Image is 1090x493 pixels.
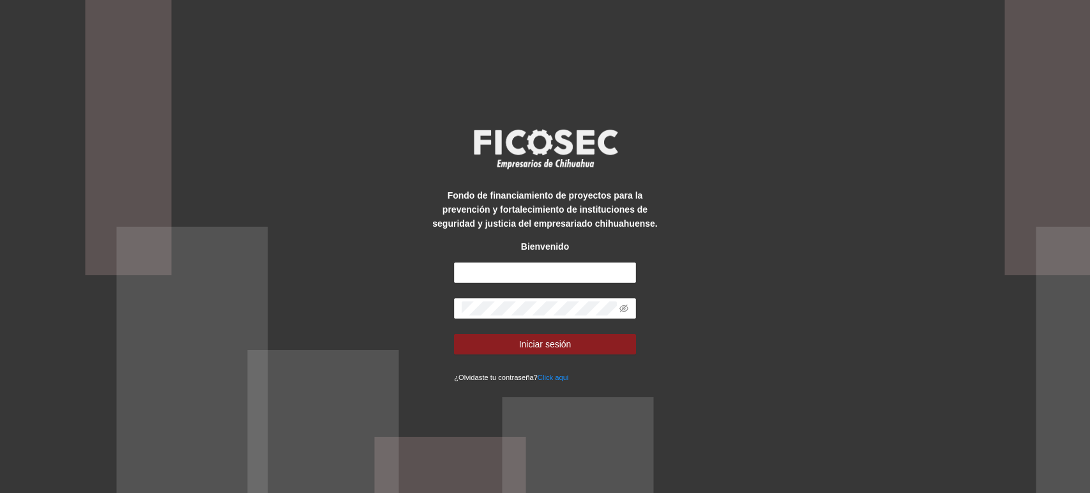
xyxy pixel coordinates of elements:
span: eye-invisible [619,304,628,313]
strong: Fondo de financiamiento de proyectos para la prevención y fortalecimiento de instituciones de seg... [432,190,657,229]
span: Iniciar sesión [519,337,571,351]
button: Iniciar sesión [454,334,636,354]
img: logo [466,125,625,172]
a: Click aqui [538,374,569,381]
strong: Bienvenido [521,241,569,252]
small: ¿Olvidaste tu contraseña? [454,374,568,381]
